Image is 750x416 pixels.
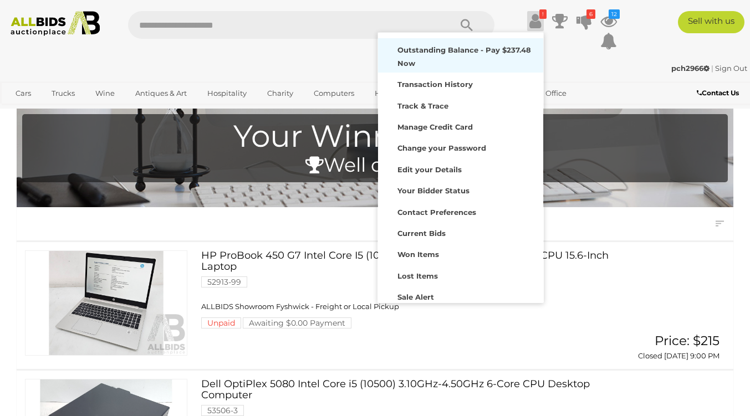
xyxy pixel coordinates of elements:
[128,84,194,102] a: Antiques & Art
[200,84,254,102] a: Hospitality
[378,94,543,115] a: Track & Trace
[539,9,547,19] i: !
[378,136,543,157] a: Change your Password
[397,292,434,301] strong: Sale Alert
[397,208,476,217] strong: Contact Preferences
[623,334,723,361] a: Price: $215 Closed [DATE] 9:00 PM
[397,101,448,110] strong: Track & Trace
[678,11,744,33] a: Sell with us
[378,243,543,264] a: Won Items
[609,9,620,19] i: 12
[397,122,473,131] strong: Manage Credit Card
[378,158,543,179] a: Edit your Details
[397,45,531,67] strong: Outstanding Balance - Pay $237.48 Now
[397,229,446,238] strong: Current Bids
[378,115,543,136] a: Manage Credit Card
[397,271,438,280] strong: Lost Items
[28,155,722,176] h4: Well done!
[378,179,543,200] a: Your Bidder Status
[439,11,494,39] button: Search
[538,84,574,102] a: Office
[397,143,486,152] strong: Change your Password
[697,87,742,99] a: Contact Us
[527,11,544,31] a: !
[576,11,593,31] a: 6
[8,84,38,102] a: Cars
[378,264,543,285] a: Lost Items
[711,64,713,73] span: |
[600,11,617,31] a: 12
[671,64,711,73] a: pch2966
[655,333,720,348] span: Price: $215
[260,84,300,102] a: Charity
[378,201,543,222] a: Contact Preferences
[378,73,543,94] a: Transaction History
[715,64,747,73] a: Sign Out
[378,285,543,306] a: Sale Alert
[397,186,470,195] strong: Your Bidder Status
[6,11,105,36] img: Allbids.com.au
[210,250,605,333] a: HP ProBook 450 G7 Intel Core I5 (10210U) 1.60GHz - 4.20GHz 4-Core CPU 15.6-Inch Laptop 52913-99 A...
[397,250,439,259] strong: Won Items
[8,102,45,121] a: Sports
[307,84,361,102] a: Computers
[397,165,462,174] strong: Edit your Details
[586,9,595,19] i: 6
[697,89,739,97] b: Contact Us
[397,80,473,89] strong: Transaction History
[671,64,710,73] strong: pch2966
[378,38,543,73] a: Outstanding Balance - Pay $237.48 Now
[88,84,122,102] a: Wine
[52,102,145,121] a: [GEOGRAPHIC_DATA]
[368,84,422,102] a: Household
[28,120,722,153] h1: Your Winning Bids
[378,222,543,243] a: Current Bids
[44,84,82,102] a: Trucks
